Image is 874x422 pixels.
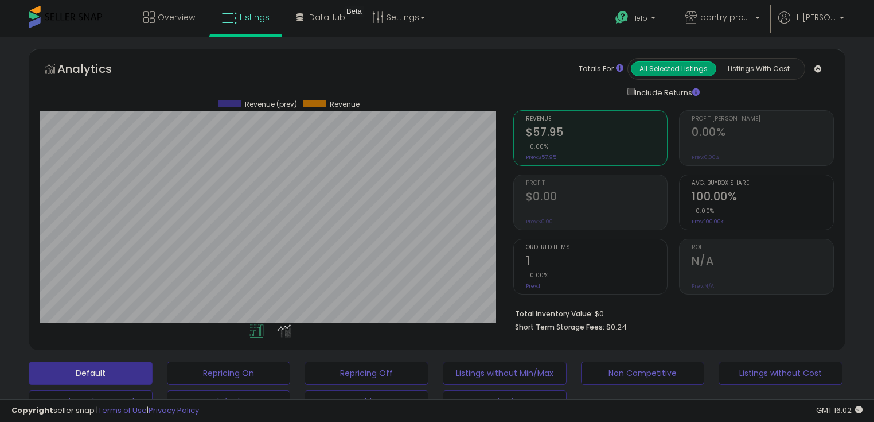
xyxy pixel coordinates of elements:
[330,100,360,109] span: Revenue
[778,11,844,37] a: Hi [PERSON_NAME]
[11,405,199,416] div: seller snap | |
[579,64,623,75] div: Totals For
[167,362,291,385] button: Repricing On
[443,362,567,385] button: Listings without Min/Max
[615,10,629,25] i: Get Help
[98,405,147,416] a: Terms of Use
[245,100,297,109] span: Revenue (prev)
[632,13,647,23] span: Help
[526,271,549,280] small: 0.00%
[305,362,428,385] button: Repricing Off
[692,154,719,161] small: Prev: 0.00%
[526,116,668,122] span: Revenue
[692,180,833,187] span: Avg. Buybox Share
[631,61,716,76] button: All Selected Listings
[29,362,153,385] button: Default
[29,390,153,413] button: Deactivated & In Stock
[11,405,53,416] strong: Copyright
[515,306,825,320] li: $0
[526,190,668,206] h2: $0.00
[526,245,668,251] span: Ordered Items
[692,245,833,251] span: ROI
[515,309,593,319] b: Total Inventory Value:
[816,405,863,416] span: 2025-09-8 16:02 GMT
[606,2,667,37] a: Help
[793,11,836,23] span: Hi [PERSON_NAME]
[526,154,556,161] small: Prev: $57.95
[716,61,801,76] button: Listings With Cost
[692,254,833,270] h2: N/A
[57,61,134,80] h5: Analytics
[719,362,842,385] button: Listings without Cost
[526,254,668,270] h2: 1
[692,116,833,122] span: Profit [PERSON_NAME]
[700,11,752,23] span: pantry provisions
[526,180,668,187] span: Profit
[158,11,195,23] span: Overview
[692,218,724,225] small: Prev: 100.00%
[606,322,627,332] span: $0.24
[619,86,713,99] div: Include Returns
[515,322,604,332] b: Short Term Storage Fees:
[692,190,833,206] h2: 100.00%
[692,207,715,215] small: 0.00%
[149,405,199,416] a: Privacy Policy
[167,390,291,413] button: defualt
[692,126,833,141] h2: 0.00%
[526,142,549,151] small: 0.00%
[309,11,345,23] span: DataHub
[526,218,553,225] small: Prev: $0.00
[240,11,270,23] span: Listings
[526,126,668,141] h2: $57.95
[581,362,705,385] button: Non Competitive
[526,282,540,289] small: Prev: 1
[692,282,714,289] small: Prev: N/A
[305,390,428,413] button: dd
[443,390,567,413] button: main view
[344,6,364,17] div: Tooltip anchor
